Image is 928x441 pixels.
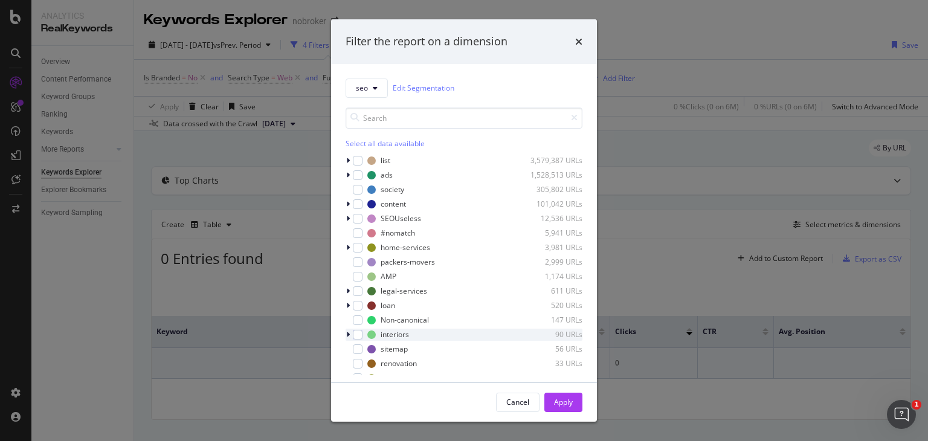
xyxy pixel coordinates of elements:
[887,400,916,429] iframe: Intercom live chat
[496,393,540,412] button: Cancel
[523,170,582,180] div: 1,528,513 URLs
[381,344,408,354] div: sitemap
[523,329,582,340] div: 90 URLs
[381,199,406,209] div: content
[575,34,582,50] div: times
[523,358,582,369] div: 33 URLs
[523,228,582,238] div: 5,941 URLs
[381,329,409,340] div: interiors
[523,373,582,383] div: 32 URLs
[381,184,404,195] div: society
[381,242,430,253] div: home-services
[381,155,390,166] div: list
[381,170,393,180] div: ads
[523,344,582,354] div: 56 URLs
[393,82,454,94] a: Edit Segmentation
[523,199,582,209] div: 101,042 URLs
[523,271,582,282] div: 1,174 URLs
[544,393,582,412] button: Apply
[331,19,597,422] div: modal
[523,300,582,311] div: 520 URLs
[523,184,582,195] div: 305,802 URLs
[381,300,395,311] div: loan
[506,397,529,407] div: Cancel
[346,108,582,129] input: Search
[381,373,400,383] div: home
[523,257,582,267] div: 2,999 URLs
[554,397,573,407] div: Apply
[381,286,427,296] div: legal-services
[523,242,582,253] div: 3,981 URLs
[381,228,415,238] div: #nomatch
[523,286,582,296] div: 611 URLs
[523,213,582,224] div: 12,536 URLs
[356,83,368,93] span: seo
[912,400,921,410] span: 1
[346,79,388,98] button: seo
[346,34,507,50] div: Filter the report on a dimension
[381,257,435,267] div: packers-movers
[523,155,582,166] div: 3,579,387 URLs
[381,271,396,282] div: AMP
[346,138,582,149] div: Select all data available
[381,358,417,369] div: renovation
[523,315,582,325] div: 147 URLs
[381,315,429,325] div: Non-canonical
[381,213,421,224] div: SEOUseless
